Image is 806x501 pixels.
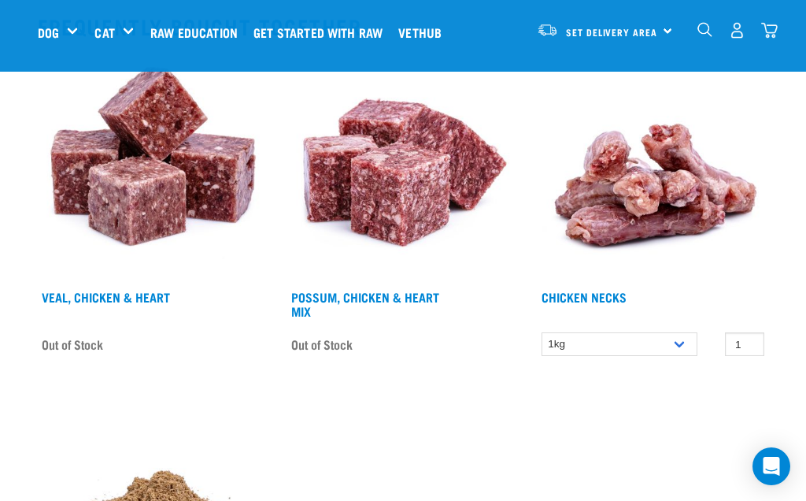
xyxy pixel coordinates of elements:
[287,51,518,282] img: Possum Chicken Heart Mix 01
[537,23,558,37] img: van-moving.png
[42,293,170,300] a: Veal, Chicken & Heart
[542,293,627,300] a: Chicken Necks
[725,332,764,357] input: 1
[42,332,103,356] span: Out of Stock
[38,51,268,282] img: 1137 Veal Chicken Heart Mix 01
[291,332,353,356] span: Out of Stock
[38,23,59,42] a: Dog
[94,23,114,42] a: Cat
[752,447,790,485] div: Open Intercom Messenger
[697,22,712,37] img: home-icon-1@2x.png
[291,293,439,314] a: Possum, Chicken & Heart Mix
[394,1,453,64] a: Vethub
[250,1,394,64] a: Get started with Raw
[566,29,657,35] span: Set Delivery Area
[538,51,768,282] img: Pile Of Chicken Necks For Pets
[146,1,250,64] a: Raw Education
[729,22,745,39] img: user.png
[761,22,778,39] img: home-icon@2x.png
